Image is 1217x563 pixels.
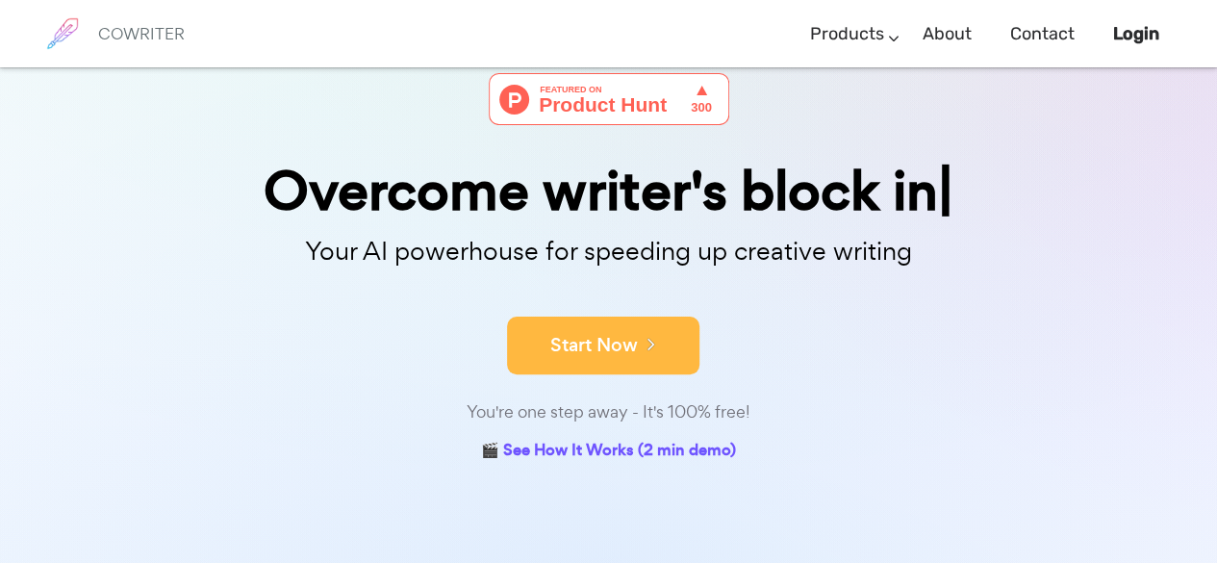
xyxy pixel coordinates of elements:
[923,6,972,63] a: About
[1010,6,1075,63] a: Contact
[810,6,884,63] a: Products
[128,398,1090,426] div: You're one step away - It's 100% free!
[1113,23,1159,44] b: Login
[128,231,1090,272] p: Your AI powerhouse for speeding up creative writing
[98,25,185,42] h6: COWRITER
[481,437,736,467] a: 🎬 See How It Works (2 min demo)
[489,73,729,125] img: Cowriter - Your AI buddy for speeding up creative writing | Product Hunt
[38,10,87,58] img: brand logo
[507,317,699,374] button: Start Now
[1113,6,1159,63] a: Login
[128,164,1090,218] div: Overcome writer's block in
